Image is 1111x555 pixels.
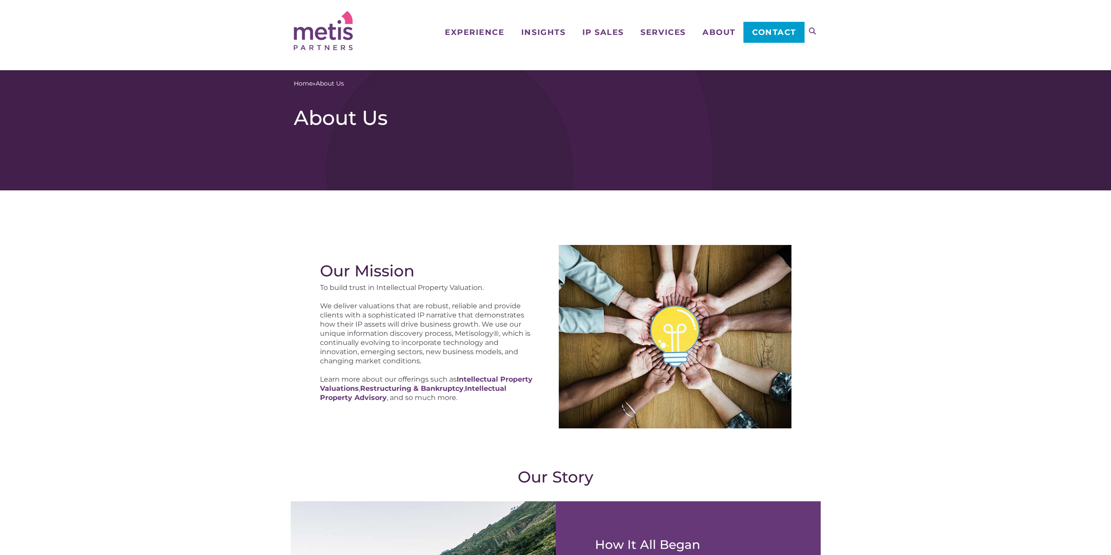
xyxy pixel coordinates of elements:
span: About Us [316,79,344,88]
h2: Our Story [320,468,791,486]
h2: Our Mission [320,262,538,280]
a: Restructuring & Bankruptcy [360,385,464,393]
a: Home [294,79,313,88]
span: Insights [521,28,565,36]
h1: About Us [294,106,818,130]
span: Contact [752,28,796,36]
p: We deliver valuations that are robust, reliable and provide clients with a sophisticated IP narra... [320,302,538,366]
p: Learn more about our offerings such as , , , and so much more. [320,375,538,403]
a: Intellectual Property Valuations [320,376,533,393]
img: Our Mission [559,245,791,428]
a: Intellectual Property Advisory [320,385,506,402]
span: » [294,79,344,88]
a: Contact [743,22,804,43]
p: To build trust in Intellectual Property Valuation. [320,283,538,293]
span: Services [640,28,685,36]
span: About [702,28,736,36]
span: IP Sales [582,28,624,36]
span: Experience [445,28,504,36]
img: Metis Partners [294,11,353,50]
h3: How It All Began [595,537,781,552]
